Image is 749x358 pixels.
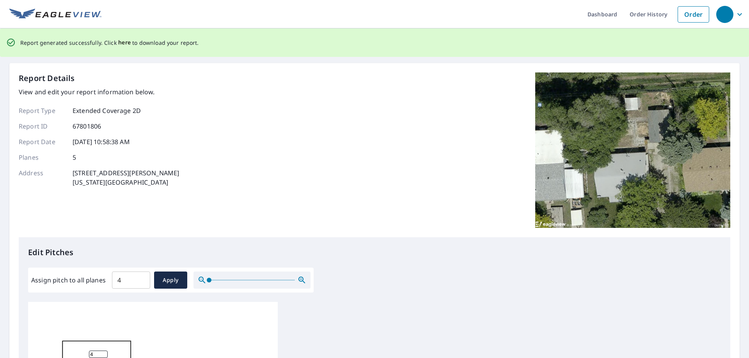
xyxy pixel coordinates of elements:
[154,272,187,289] button: Apply
[20,38,199,48] p: Report generated successfully. Click to download your report.
[9,9,101,20] img: EV Logo
[19,72,75,84] p: Report Details
[19,122,66,131] p: Report ID
[19,153,66,162] p: Planes
[28,247,721,258] p: Edit Pitches
[73,122,101,131] p: 67801806
[535,72,730,228] img: Top image
[19,137,66,146] p: Report Date
[73,168,179,187] p: [STREET_ADDRESS][PERSON_NAME] [US_STATE][GEOGRAPHIC_DATA]
[678,6,709,23] a: Order
[19,168,66,187] p: Address
[19,87,179,97] p: View and edit your report information below.
[118,38,131,48] button: here
[73,137,130,146] p: [DATE] 10:58:38 AM
[19,106,66,115] p: Report Type
[160,275,181,285] span: Apply
[31,275,106,285] label: Assign pitch to all planes
[112,269,150,291] input: 00.0
[73,106,141,115] p: Extended Coverage 2D
[73,153,76,162] p: 5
